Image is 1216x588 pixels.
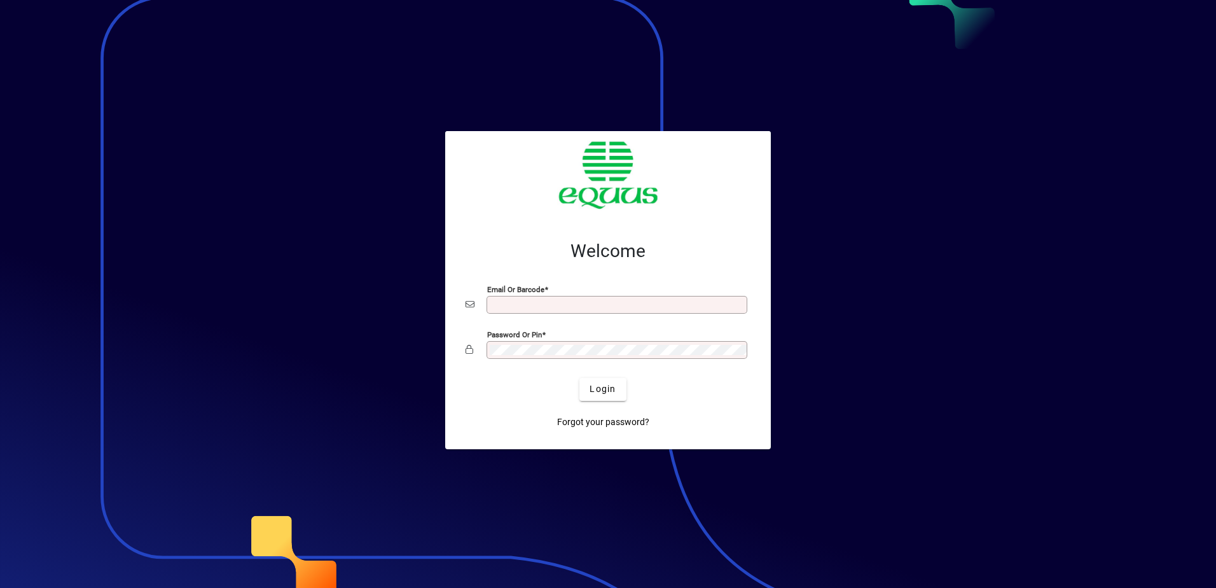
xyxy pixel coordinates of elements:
span: Login [590,382,616,396]
h2: Welcome [466,241,750,262]
a: Forgot your password? [552,411,654,434]
span: Forgot your password? [557,416,649,429]
mat-label: Email or Barcode [487,284,544,293]
button: Login [579,378,626,401]
mat-label: Password or Pin [487,330,542,339]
